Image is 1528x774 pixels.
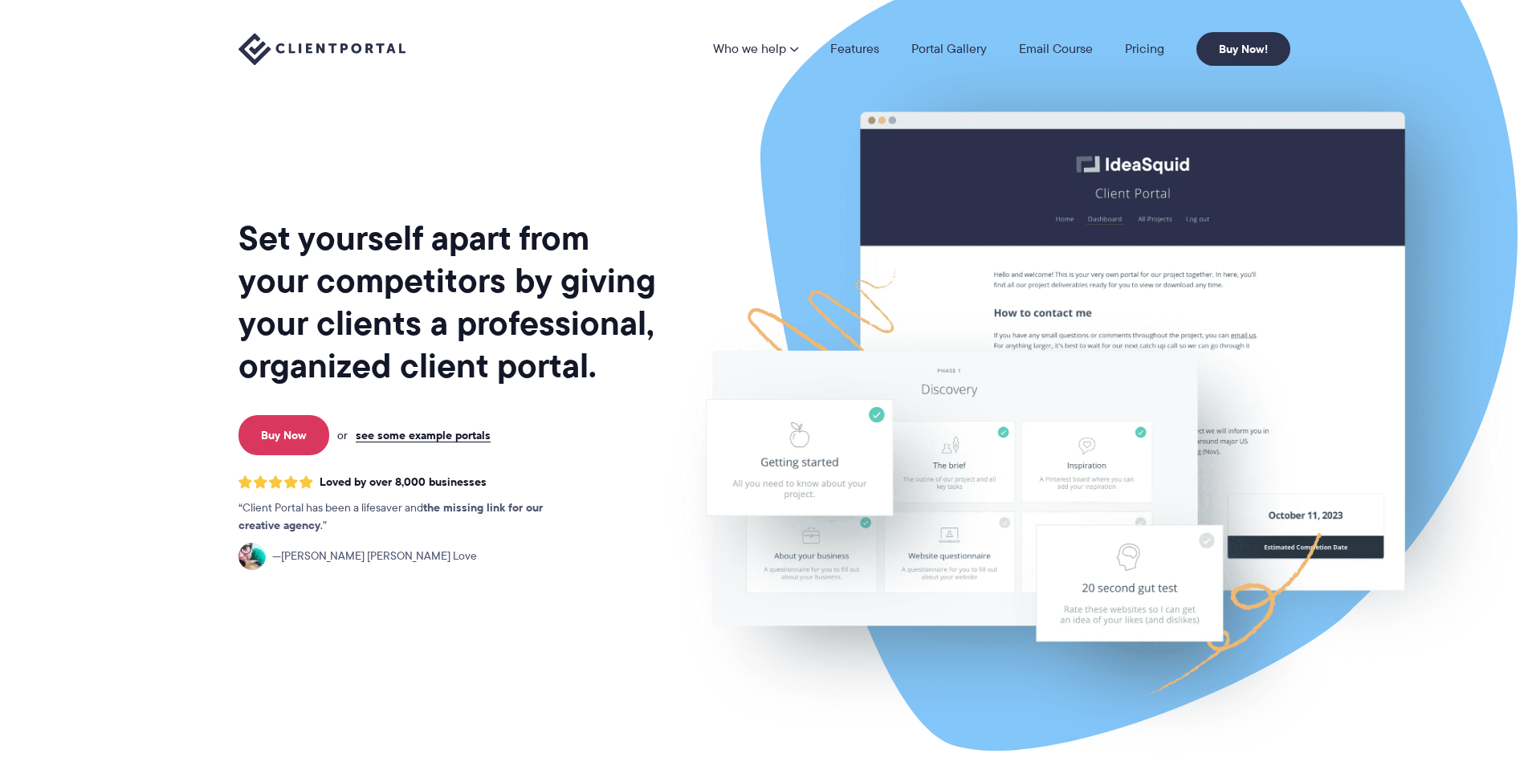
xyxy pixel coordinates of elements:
[238,415,329,455] a: Buy Now
[238,217,659,387] h1: Set yourself apart from your competitors by giving your clients a professional, organized client ...
[1125,43,1164,55] a: Pricing
[320,475,487,489] span: Loved by over 8,000 businesses
[356,428,491,442] a: see some example portals
[337,428,348,442] span: or
[713,43,798,55] a: Who we help
[238,499,543,534] strong: the missing link for our creative agency
[272,548,477,565] span: [PERSON_NAME] [PERSON_NAME] Love
[1019,43,1093,55] a: Email Course
[238,499,576,535] p: Client Portal has been a lifesaver and .
[830,43,879,55] a: Features
[1196,32,1290,66] a: Buy Now!
[911,43,987,55] a: Portal Gallery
